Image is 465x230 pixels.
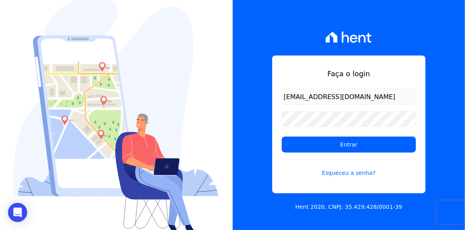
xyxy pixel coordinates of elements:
[8,203,27,222] div: Open Intercom Messenger
[282,68,416,79] h1: Faça o login
[282,137,416,153] input: Entrar
[282,159,416,177] a: Esqueceu a senha?
[282,89,416,105] input: Email
[295,203,402,211] p: Hent 2020. CNPJ: 35.429.428/0001-39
